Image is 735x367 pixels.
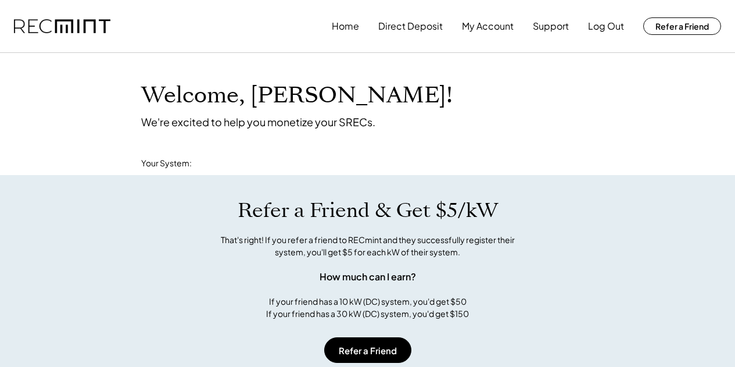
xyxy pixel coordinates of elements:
[141,115,375,129] div: We're excited to help you monetize your SRECs.
[324,337,411,363] button: Refer a Friend
[332,15,359,38] button: Home
[14,19,110,34] img: recmint-logotype%403x.png
[643,17,721,35] button: Refer a Friend
[141,82,453,109] h1: Welcome, [PERSON_NAME]!
[462,15,514,38] button: My Account
[266,295,469,320] div: If your friend has a 10 kW (DC) system, you'd get $50 If your friend has a 30 kW (DC) system, you...
[320,270,416,284] div: How much can I earn?
[208,234,528,258] div: That's right! If you refer a friend to RECmint and they successfully register their system, you'l...
[141,158,192,169] div: Your System:
[533,15,569,38] button: Support
[238,198,498,223] h1: Refer a Friend & Get $5/kW
[588,15,624,38] button: Log Out
[378,15,443,38] button: Direct Deposit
